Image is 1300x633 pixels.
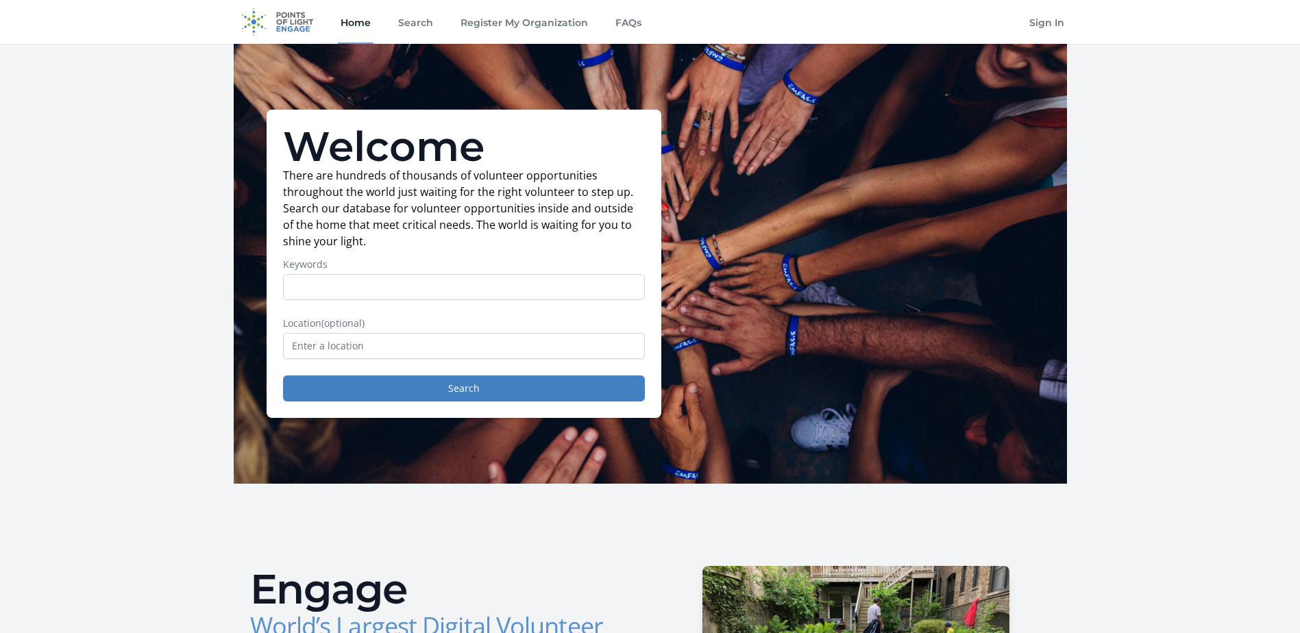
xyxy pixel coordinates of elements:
[283,316,645,330] label: Location
[283,258,645,271] label: Keywords
[321,316,365,330] span: (optional)
[283,375,645,401] button: Search
[283,126,645,167] h1: Welcome
[250,569,639,610] h2: Engage
[283,167,645,249] p: There are hundreds of thousands of volunteer opportunities throughout the world just waiting for ...
[283,333,645,359] input: Enter a location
